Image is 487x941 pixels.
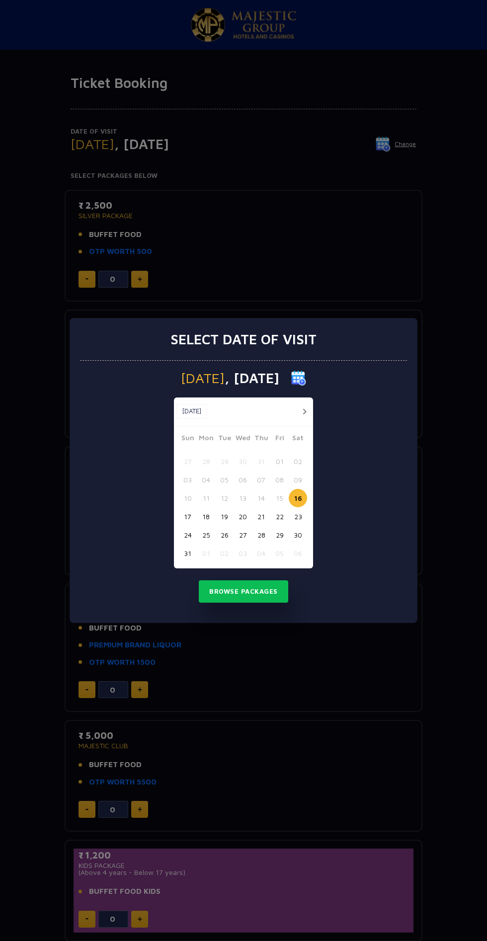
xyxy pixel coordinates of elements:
[178,452,197,470] button: 27
[181,371,225,385] span: [DATE]
[178,470,197,489] button: 03
[178,432,197,446] span: Sun
[270,544,289,562] button: 05
[197,544,215,562] button: 01
[215,432,234,446] span: Tue
[234,507,252,526] button: 20
[199,580,288,603] button: Browse Packages
[234,452,252,470] button: 30
[234,432,252,446] span: Wed
[289,544,307,562] button: 06
[270,489,289,507] button: 15
[270,432,289,446] span: Fri
[234,489,252,507] button: 13
[270,507,289,526] button: 22
[215,544,234,562] button: 02
[197,489,215,507] button: 11
[252,432,270,446] span: Thu
[270,470,289,489] button: 08
[215,489,234,507] button: 12
[252,507,270,526] button: 21
[270,526,289,544] button: 29
[291,371,306,386] img: calender icon
[197,526,215,544] button: 25
[289,432,307,446] span: Sat
[234,544,252,562] button: 03
[170,331,317,348] h3: Select date of visit
[178,507,197,526] button: 17
[252,452,270,470] button: 31
[215,452,234,470] button: 29
[178,489,197,507] button: 10
[234,470,252,489] button: 06
[289,489,307,507] button: 16
[252,470,270,489] button: 07
[197,452,215,470] button: 28
[215,526,234,544] button: 26
[289,452,307,470] button: 02
[176,404,207,419] button: [DATE]
[215,470,234,489] button: 05
[289,470,307,489] button: 09
[252,489,270,507] button: 14
[178,526,197,544] button: 24
[178,544,197,562] button: 31
[225,371,279,385] span: , [DATE]
[289,507,307,526] button: 23
[197,432,215,446] span: Mon
[197,470,215,489] button: 04
[270,452,289,470] button: 01
[197,507,215,526] button: 18
[234,526,252,544] button: 27
[252,544,270,562] button: 04
[252,526,270,544] button: 28
[215,507,234,526] button: 19
[289,526,307,544] button: 30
